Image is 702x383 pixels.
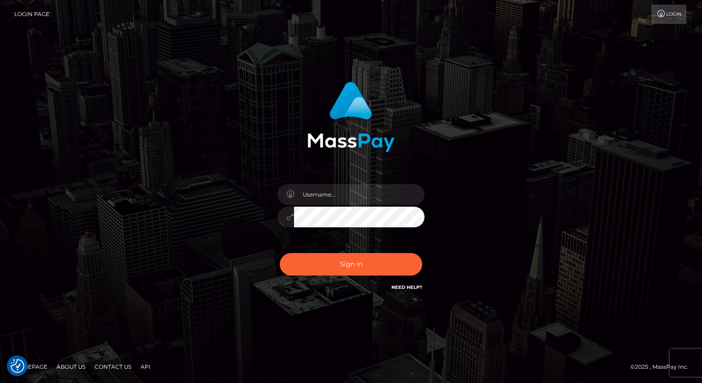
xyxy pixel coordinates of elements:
button: Sign in [280,253,422,276]
a: About Us [53,360,89,374]
a: Need Help? [391,284,422,290]
input: Username... [294,184,425,205]
a: API [137,360,154,374]
div: © 2025 , MassPay Inc. [630,362,695,372]
a: Login [651,5,686,24]
a: Contact Us [91,360,135,374]
a: Login Page [14,5,50,24]
img: Revisit consent button [11,359,24,373]
img: MassPay Login [307,82,395,152]
button: Consent Preferences [11,359,24,373]
a: Homepage [10,360,51,374]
